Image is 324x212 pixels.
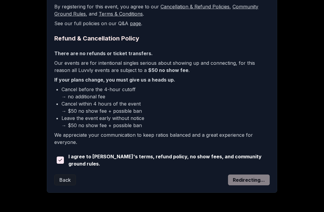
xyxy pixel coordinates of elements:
p: By registering for this event, you agree to our , , and . [54,3,270,17]
li: Leave the event early without notice → $50 no show fee + possible ban [61,115,270,129]
p: There are no refunds or ticket transfers. [54,50,270,57]
b: $50 no show fee [148,67,188,73]
p: See our full policies on our Q&A . [54,20,270,27]
li: Cancel before the 4-hour cutoff → no additional fee [61,86,270,100]
span: I agree to [PERSON_NAME]'s terms, refund policy, no show fees, and community ground rules. [68,153,270,167]
a: Terms & Conditions [99,11,143,17]
p: We appreciate your communication to keep ratios balanced and a great experience for everyone. [54,131,270,146]
h2: Refund & Cancellation Policy [54,34,270,43]
button: Back [54,175,76,185]
a: page [130,20,141,26]
p: If your plans change, you must give us a heads up. [54,76,270,83]
p: Our events are for intentional singles serious about showing up and connecting, for this reason a... [54,59,270,74]
li: Cancel within 4 hours of the event → $50 no show fee + possible ban [61,100,270,115]
a: Cancellation & Refund Policies [160,4,229,10]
